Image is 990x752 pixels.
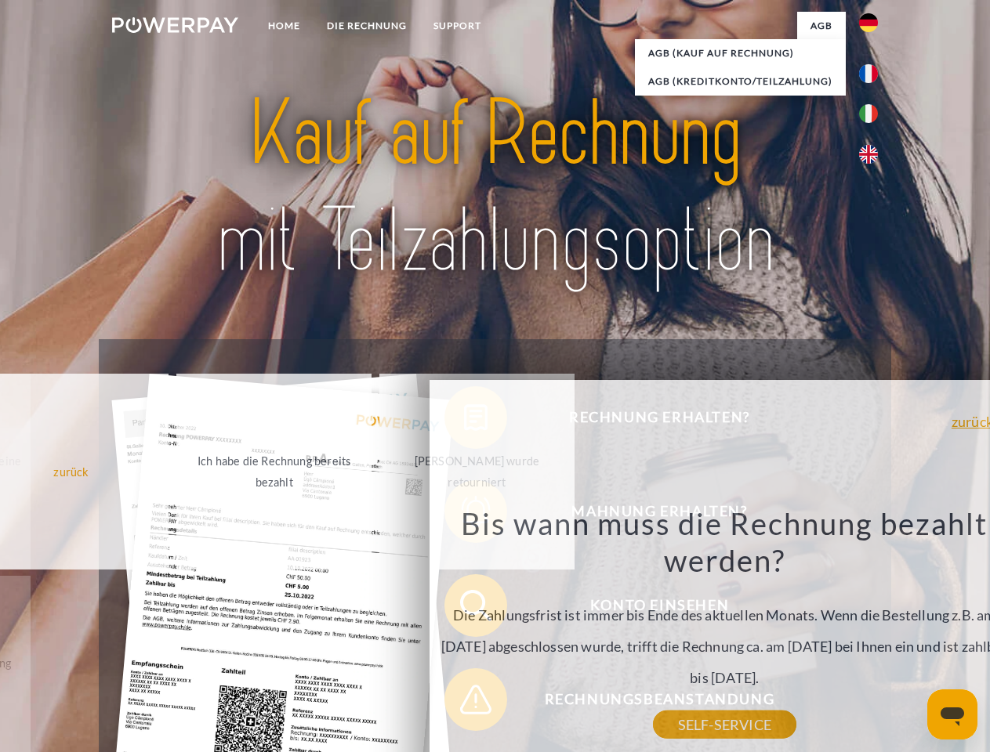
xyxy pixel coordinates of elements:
[255,12,314,40] a: Home
[653,710,796,739] a: SELF-SERVICE
[389,450,565,493] div: [PERSON_NAME] wurde retourniert
[635,39,846,67] a: AGB (Kauf auf Rechnung)
[859,104,878,123] img: it
[859,145,878,164] img: en
[314,12,420,40] a: DIE RECHNUNG
[420,12,495,40] a: SUPPORT
[150,75,840,300] img: title-powerpay_de.svg
[859,13,878,32] img: de
[635,67,846,96] a: AGB (Kreditkonto/Teilzahlung)
[797,12,846,40] a: agb
[859,64,878,83] img: fr
[186,450,362,493] div: Ich habe die Rechnung bereits bezahlt
[927,689,977,739] iframe: Schaltfläche zum Öffnen des Messaging-Fensters
[112,17,238,33] img: logo-powerpay-white.svg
